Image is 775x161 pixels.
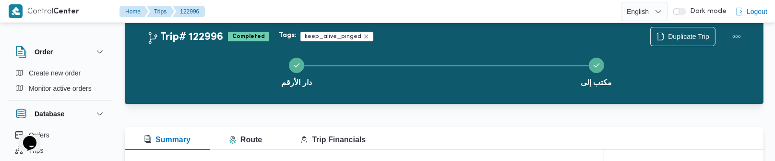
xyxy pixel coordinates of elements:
span: Route [229,136,262,144]
h3: Database [35,108,64,120]
span: Monitor active orders [29,83,92,94]
iframe: chat widget [10,123,40,151]
button: Remove trip tag [363,34,369,39]
span: Dark mode [686,8,727,15]
b: Center [53,8,79,15]
span: Create new order [29,67,81,79]
button: مكتب إلى [447,46,747,96]
button: 122996 [172,6,205,17]
h2: Trip# 122996 [147,31,223,44]
b: Completed [232,34,265,39]
button: Order [15,46,106,58]
b: Tags: [279,32,297,39]
button: Database [15,108,106,120]
img: X8yXhbKr1z7QwAAAABJRU5ErkJggg== [9,4,23,18]
button: Create new order [12,65,109,81]
svg: Step 2 is complete [593,62,600,69]
span: Logout [747,6,767,17]
span: keep_alive_pinged [305,32,361,41]
button: Home [119,6,148,17]
button: Trips [12,143,109,158]
span: Completed [228,32,269,41]
button: Trips [146,6,174,17]
button: Orders [12,127,109,143]
h3: Order [35,46,53,58]
div: Order [8,65,113,100]
span: مكتب إلى [581,77,612,88]
button: Monitor active orders [12,81,109,96]
button: Logout [731,2,771,21]
svg: Step 1 is complete [293,62,300,69]
button: Actions [727,27,746,46]
span: Trip Financials [300,136,366,144]
span: keep_alive_pinged [300,32,373,41]
button: دار الأرقم [147,46,447,96]
span: دار الأرقم [282,77,312,88]
span: Summary [144,136,191,144]
button: Duplicate Trip [650,27,715,46]
span: Duplicate Trip [668,31,709,42]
